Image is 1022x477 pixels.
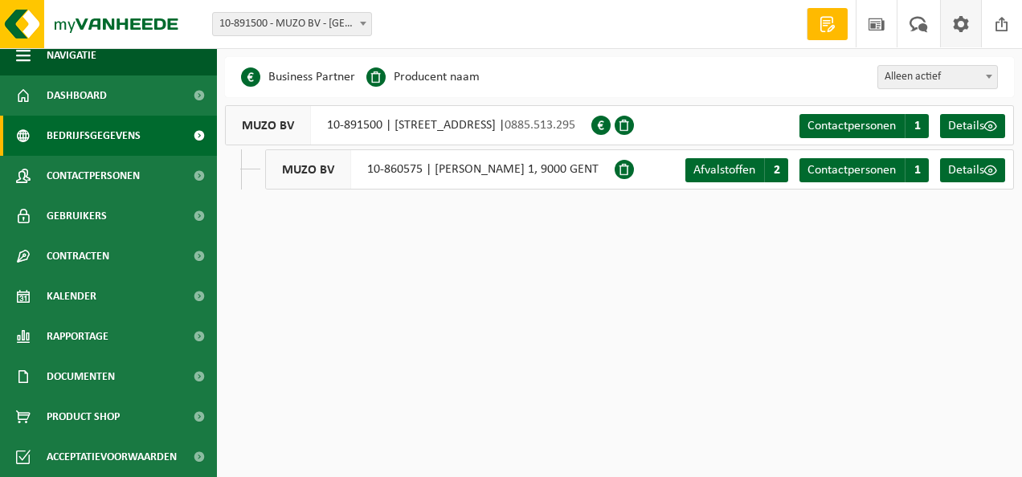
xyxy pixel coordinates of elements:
span: Product Shop [47,397,120,437]
div: 10-860575 | [PERSON_NAME] 1, 9000 GENT [265,149,615,190]
span: Afvalstoffen [693,164,755,177]
span: Gebruikers [47,196,107,236]
span: 1 [905,114,929,138]
span: 10-891500 - MUZO BV - GENT [213,13,371,35]
span: Dashboard [47,75,107,116]
span: Contracten [47,236,109,276]
span: Rapportage [47,316,108,357]
span: Details [948,164,984,177]
span: Contactpersonen [807,164,896,177]
a: Details [940,114,1005,138]
li: Business Partner [241,65,355,89]
span: Bedrijfsgegevens [47,116,141,156]
span: 10-891500 - MUZO BV - GENT [212,12,372,36]
span: Kalender [47,276,96,316]
span: 1 [905,158,929,182]
span: Documenten [47,357,115,397]
span: Navigatie [47,35,96,75]
a: Contactpersonen 1 [799,114,929,138]
span: MUZO BV [226,106,311,145]
span: Alleen actief [877,65,998,89]
span: MUZO BV [266,150,351,189]
li: Producent naam [366,65,480,89]
a: Details [940,158,1005,182]
span: 0885.513.295 [505,119,575,132]
a: Afvalstoffen 2 [685,158,788,182]
span: Contactpersonen [47,156,140,196]
a: Contactpersonen 1 [799,158,929,182]
span: 2 [764,158,788,182]
div: 10-891500 | [STREET_ADDRESS] | [225,105,591,145]
span: Contactpersonen [807,120,896,132]
span: Alleen actief [878,66,997,88]
span: Details [948,120,984,132]
span: Acceptatievoorwaarden [47,437,177,477]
